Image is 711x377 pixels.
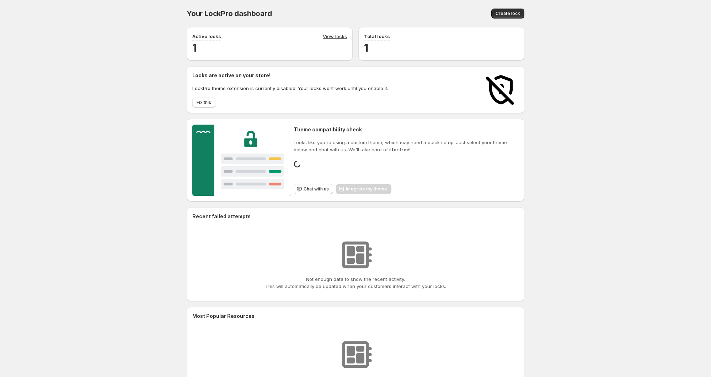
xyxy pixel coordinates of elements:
img: No resources found [338,337,373,372]
img: Locks disabled [483,72,519,108]
span: Fix this [197,100,211,105]
span: Your LockPro dashboard [187,9,272,18]
h2: Locks are active on your store! [192,72,388,79]
span: Chat with us [304,186,329,192]
p: Not enough data to show the recent activity. This will automatically be updated when your custome... [265,276,446,290]
button: Create lock [491,9,524,19]
span: Create lock [496,11,520,16]
h2: Theme compatibility check [294,126,519,133]
p: Active locks [192,33,221,40]
img: No resources found [338,237,373,273]
h2: Most Popular Resources [192,313,519,320]
p: Looks like you're using a custom theme, which may need a quick setup. Just select your theme belo... [294,139,519,153]
img: Customer support [192,125,291,196]
a: View locks [323,33,347,41]
h2: 1 [192,41,347,55]
strong: for free! [392,147,411,152]
button: Chat with us [294,184,333,194]
h2: 1 [364,41,519,55]
p: Total locks [364,33,390,40]
button: Fix this [192,98,215,108]
h2: Recent failed attempts [192,213,251,220]
p: LockPro theme extension is currently disabled. Your locks wont work until you enable it. [192,85,388,92]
